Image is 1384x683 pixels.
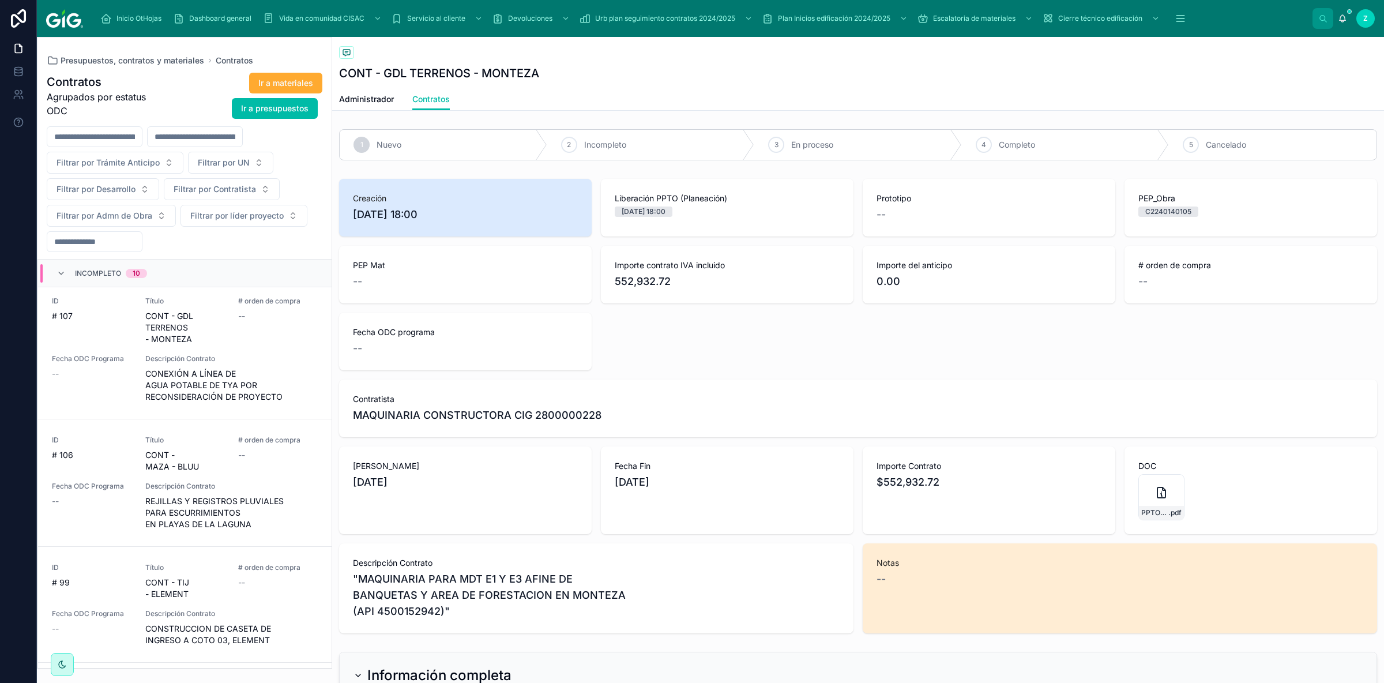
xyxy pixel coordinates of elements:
[279,14,364,23] span: Vida en comunidad CISAC
[249,73,322,93] button: Ir a materiales
[61,55,204,66] span: Presupuestos, contratos y materiales
[615,273,840,290] span: 552,932.72
[145,623,318,646] span: CONSTRUCCION DE CASETA DE INGRESO A COTO 03, ELEMENT
[47,55,204,66] a: Presupuestos, contratos y materiales
[774,140,778,149] span: 3
[353,407,601,423] span: MAQUINARIA CONSTRUCTORA CIG 2800000228
[1189,140,1193,149] span: 5
[52,482,131,491] span: Fecha ODC Programa
[52,368,59,380] span: --
[877,193,1101,204] span: Prototipo
[145,354,318,363] span: Descripción Contrato
[584,139,626,151] span: Incompleto
[238,310,245,322] span: --
[145,577,225,600] span: CONT - TIJ - ELEMENT
[353,393,1363,405] span: Contratista
[339,93,394,105] span: Administrador
[1138,273,1148,290] span: --
[877,273,1101,290] span: 0.00
[47,152,183,174] button: Select Button
[180,205,307,227] button: Select Button
[47,74,159,90] h1: Contratos
[1138,260,1363,271] span: # orden de compra
[57,210,152,222] span: Filtrar por Admn de Obra
[595,14,735,23] span: Urb plan seguimiento contratos 2024/2025
[1206,139,1246,151] span: Cancelado
[198,157,250,168] span: Filtrar por UN
[75,269,121,278] span: Incompleto
[407,14,465,23] span: Servicio al cliente
[877,557,1363,569] span: Notas
[52,563,131,572] span: ID
[1058,14,1142,23] span: Cierre técnico edificación
[339,89,394,112] a: Administrador
[47,90,159,118] span: Agrupados por estatus ODC
[622,207,665,217] div: [DATE] 18:00
[57,157,160,168] span: Filtrar por Trámite Anticipo
[190,210,284,222] span: Filtrar por líder proyecto
[353,571,840,620] span: "MAQUINARIA PARA MDT E1 Y E3 AFINE DE BANQUETAS Y AREA DE FORESTACION EN MONTEZA (API 4500152942)"
[232,98,318,119] button: Ir a presupuestos
[92,6,1312,31] div: scrollable content
[360,140,363,149] span: 1
[52,496,59,507] span: --
[933,14,1016,23] span: Escalatoria de materiales
[174,183,256,195] span: Filtrar por Contratista
[981,140,986,149] span: 4
[615,474,840,490] span: [DATE]
[1138,460,1363,472] span: DOC
[170,8,259,29] a: Dashboard general
[778,14,890,23] span: Plan Inicios edificación 2024/2025
[238,577,245,588] span: --
[116,14,161,23] span: Inicio OtHojas
[615,260,840,271] span: Importe contrato IVA incluido
[1363,14,1368,23] span: Z
[189,14,251,23] span: Dashboard general
[353,474,578,490] span: [DATE]
[353,557,840,569] span: Descripción Contrato
[877,207,886,223] span: --
[353,273,362,290] span: --
[52,297,131,306] span: ID
[353,460,578,472] span: [PERSON_NAME]
[388,8,488,29] a: Servicio al cliente
[52,609,131,618] span: Fecha ODC Programa
[46,9,83,28] img: App logo
[259,8,388,29] a: Vida en comunidad CISAC
[241,103,309,114] span: Ir a presupuestos
[52,436,131,445] span: ID
[1145,207,1191,217] div: C2240140105
[576,8,758,29] a: Urb plan seguimiento contratos 2024/2025
[216,55,253,66] a: Contratos
[47,205,176,227] button: Select Button
[339,65,539,81] h1: CONT - GDL TERRENOS - MONTEZA
[145,297,225,306] span: Título
[353,207,578,223] span: [DATE] 18:00
[145,609,318,618] span: Descripción Contrato
[145,449,225,472] span: CONT - MAZA - BLUU
[145,310,225,345] span: CONT - GDL TERRENOS - MONTEZA
[1168,508,1182,517] span: .pdf
[47,178,159,200] button: Select Button
[1141,508,1168,517] span: PPTO---GDL-TERRENOS---[PERSON_NAME]---"[GEOGRAPHIC_DATA]-PARA-MDT-E1-Y-E3-AFINE-DE-BANQUETAS-Y-AR...
[97,8,170,29] a: Inicio OtHojas
[145,496,318,530] span: REJILLAS Y REGISTROS PLUVIALES PARA ESCURRIMIENTOS EN PLAYAS DE LA LAGUNA
[377,139,401,151] span: Nuevo
[38,547,332,663] a: ID# 99TítuloCONT - TIJ - ELEMENT# orden de compra--Fecha ODC Programa--Descripción ContratoCONSTR...
[145,436,225,445] span: Título
[877,460,1101,472] span: Importe Contrato
[1039,8,1165,29] a: Cierre técnico edificación
[877,571,886,587] span: --
[145,563,225,572] span: Título
[57,183,136,195] span: Filtrar por Desarrollo
[412,89,450,111] a: Contratos
[567,140,571,149] span: 2
[52,449,131,461] span: # 106
[238,436,318,445] span: # orden de compra
[238,449,245,461] span: --
[145,482,318,491] span: Descripción Contrato
[164,178,280,200] button: Select Button
[508,14,552,23] span: Devoluciones
[38,280,332,419] a: ID# 107TítuloCONT - GDL TERRENOS - MONTEZA# orden de compra--Fecha ODC Programa--Descripción Cont...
